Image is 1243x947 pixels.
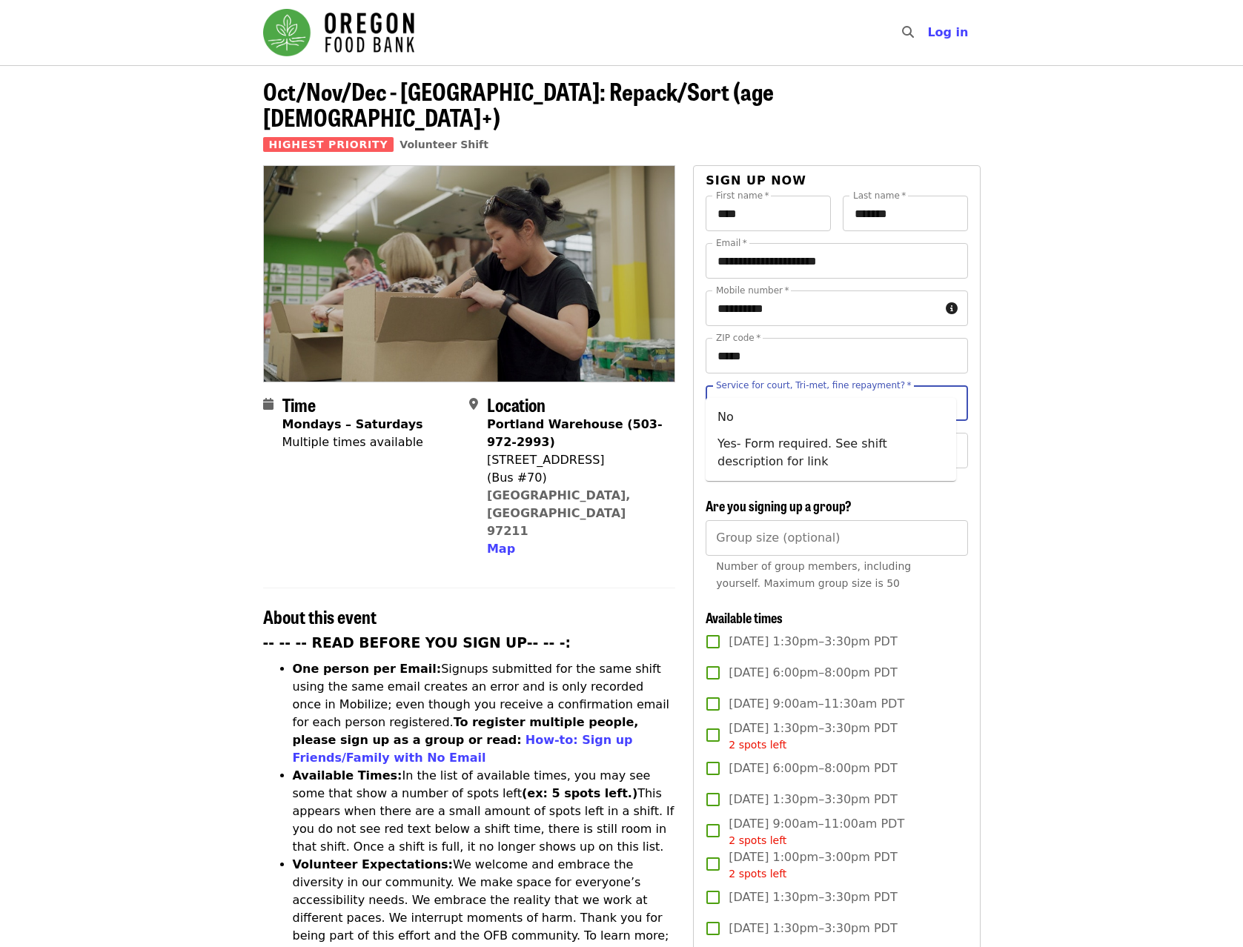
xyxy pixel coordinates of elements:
strong: To register multiple people, please sign up as a group or read: [293,715,639,747]
i: search icon [902,25,914,39]
span: [DATE] 6:00pm–8:00pm PDT [729,760,897,777]
div: Multiple times available [282,433,423,451]
li: In the list of available times, you may see some that show a number of spots left This appears wh... [293,767,676,856]
strong: (ex: 5 spots left.) [522,786,637,800]
span: [DATE] 1:30pm–3:30pm PDT [729,920,897,937]
li: No [706,404,956,431]
label: Last name [853,191,906,200]
span: [DATE] 1:30pm–3:30pm PDT [729,633,897,651]
label: First name [716,191,769,200]
span: 2 spots left [729,834,786,846]
button: Map [487,540,515,558]
span: Location [487,391,546,417]
strong: One person per Email: [293,662,442,676]
span: Highest Priority [263,137,394,152]
span: [DATE] 1:30pm–3:30pm PDT [729,791,897,808]
span: 2 spots left [729,739,786,751]
span: Sign up now [706,173,806,187]
div: [STREET_ADDRESS] [487,451,663,469]
span: [DATE] 1:30pm–3:30pm PDT [729,720,897,753]
span: Available times [706,608,783,627]
img: Oct/Nov/Dec - Portland: Repack/Sort (age 8+) organized by Oregon Food Bank [264,166,675,381]
label: ZIP code [716,333,760,342]
i: calendar icon [263,397,274,411]
span: [DATE] 1:00pm–3:00pm PDT [729,848,897,882]
div: (Bus #70) [487,469,663,487]
span: [DATE] 6:00pm–8:00pm PDT [729,664,897,682]
label: Mobile number [716,286,789,295]
strong: -- -- -- READ BEFORE YOU SIGN UP-- -- -: [263,635,571,651]
strong: Mondays – Saturdays [282,417,423,431]
span: Number of group members, including yourself. Maximum group size is 50 [716,560,911,589]
input: Search [923,15,935,50]
span: 2 spots left [729,868,786,880]
input: Last name [843,196,968,231]
img: Oregon Food Bank - Home [263,9,414,56]
label: Email [716,239,747,247]
i: circle-info icon [946,302,958,316]
button: Clear [923,393,944,413]
strong: Portland Warehouse (503-972-2993) [487,417,663,449]
span: [DATE] 9:00am–11:00am PDT [729,815,904,848]
label: Service for court, Tri-met, fine repayment? [716,381,912,390]
span: [DATE] 1:30pm–3:30pm PDT [729,888,897,906]
i: map-marker-alt icon [469,397,478,411]
span: Map [487,542,515,556]
a: How-to: Sign up Friends/Family with No Email [293,733,633,765]
strong: Available Times: [293,768,402,782]
span: Time [282,391,316,417]
li: Signups submitted for the same shift using the same email creates an error and is only recorded o... [293,660,676,767]
a: [GEOGRAPHIC_DATA], [GEOGRAPHIC_DATA] 97211 [487,488,631,538]
input: First name [706,196,831,231]
button: Close [942,393,963,413]
input: ZIP code [706,338,967,373]
strong: Volunteer Expectations: [293,857,454,871]
span: About this event [263,603,377,629]
button: Log in [915,18,980,47]
input: [object Object] [706,520,967,556]
span: [DATE] 9:00am–11:30am PDT [729,695,904,713]
a: Volunteer Shift [400,139,488,150]
span: Are you signing up a group? [706,496,852,515]
span: Log in [927,25,968,39]
input: Email [706,243,967,279]
input: Mobile number [706,290,939,326]
li: Yes- Form required. See shift description for link [706,431,956,475]
span: Oct/Nov/Dec - [GEOGRAPHIC_DATA]: Repack/Sort (age [DEMOGRAPHIC_DATA]+) [263,73,774,134]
